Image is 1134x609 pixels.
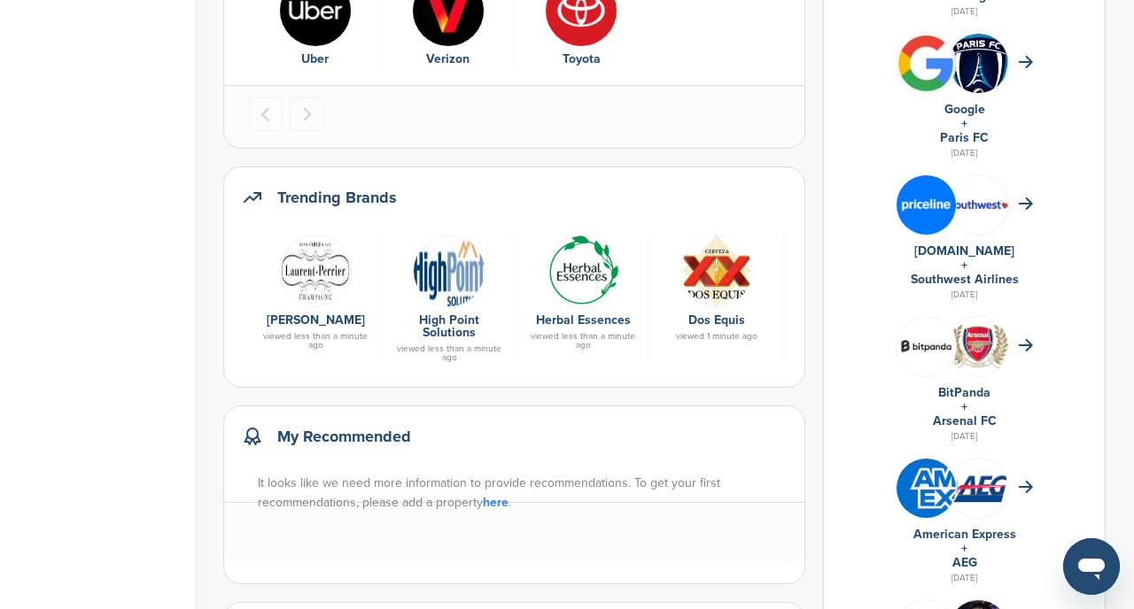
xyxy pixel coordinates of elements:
[949,200,1008,209] img: Southwest airlines logo 2014.svg
[267,312,365,328] a: [PERSON_NAME]
[949,34,1008,104] img: Paris fc logo.svg
[258,235,373,305] a: Data
[944,102,985,117] a: Google
[961,541,967,556] a: +
[392,235,507,305] a: Data
[933,413,997,428] a: Arsenal FC
[279,235,352,307] img: Data
[258,332,373,350] div: viewed less than a minute ago
[842,145,1087,161] div: [DATE]
[525,235,641,305] a: He totalbrandlogo 071416
[961,399,967,414] a: +
[483,495,509,510] a: here
[659,235,774,305] a: Open uri20141112 50798 1mqefx5
[688,312,745,328] a: Dos Equis
[897,324,956,368] img: Bitpanda7084
[842,287,1087,303] div: [DATE]
[419,312,479,340] a: High Point Solutions
[897,459,956,518] img: Amex logo
[1063,538,1120,595] iframe: Button to launch messaging window
[897,175,956,235] img: Ig6ldnjt 400x400
[277,185,397,210] h2: Trending Brands
[961,116,967,131] a: +
[952,555,977,570] a: AEG
[547,235,619,307] img: He totalbrandlogo 071416
[258,50,372,69] div: Uber
[413,235,485,307] img: Data
[949,473,1008,503] img: Open uri20141112 64162 1t4610c?1415809572
[680,235,753,307] img: Open uri20141112 50798 1mqefx5
[842,428,1087,444] div: [DATE]
[277,424,411,449] h2: My Recommended
[897,34,956,93] img: Bwupxdxo 400x400
[392,344,507,362] div: viewed less than a minute ago
[258,474,788,513] div: It looks like we need more information to provide recommendations. To get your first recommendati...
[525,332,641,350] div: viewed less than a minute ago
[536,312,631,328] a: Herbal Essences
[938,385,990,400] a: BitPanda
[659,332,774,341] div: viewed 1 minute ago
[842,4,1087,19] div: [DATE]
[914,243,1014,258] a: [DOMAIN_NAME]
[961,258,967,273] a: +
[842,570,1087,586] div: [DATE]
[949,325,1008,368] img: Open uri20141112 64162 vhlk61?1415807597
[249,97,283,131] button: Previous slide
[524,50,639,69] div: Toyota
[911,272,1019,287] a: Southwest Airlines
[290,97,323,131] button: Next slide
[913,527,1016,542] a: American Express
[940,130,989,145] a: Paris FC
[391,50,505,69] div: Verizon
